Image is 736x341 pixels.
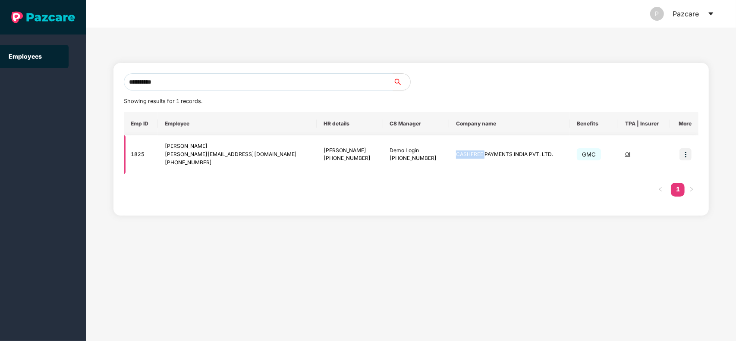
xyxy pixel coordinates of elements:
[670,112,699,135] th: More
[570,112,618,135] th: Benefits
[324,147,376,155] div: [PERSON_NAME]
[165,159,310,167] div: [PHONE_NUMBER]
[658,187,663,192] span: left
[9,53,42,60] a: Employees
[449,112,570,135] th: Company name
[165,142,310,150] div: [PERSON_NAME]
[685,183,698,197] button: right
[124,112,158,135] th: Emp ID
[390,154,442,163] div: [PHONE_NUMBER]
[124,135,158,174] td: 1825
[655,7,659,21] span: P
[449,135,570,174] td: CASHFREE PAYMENTS INDIA PVT. LTD.
[671,183,685,197] li: 1
[317,112,383,135] th: HR details
[577,148,601,160] span: GMC
[393,78,410,85] span: search
[393,73,411,91] button: search
[390,147,442,155] div: Demo Login
[708,10,714,17] span: caret-down
[383,112,449,135] th: CS Manager
[654,183,667,197] button: left
[685,183,698,197] li: Next Page
[625,151,630,157] span: OI
[654,183,667,197] li: Previous Page
[671,183,685,196] a: 1
[324,154,376,163] div: [PHONE_NUMBER]
[689,187,694,192] span: right
[124,98,202,104] span: Showing results for 1 records.
[158,112,317,135] th: Employee
[618,112,670,135] th: TPA | Insurer
[165,150,310,159] div: [PERSON_NAME][EMAIL_ADDRESS][DOMAIN_NAME]
[679,148,692,160] img: icon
